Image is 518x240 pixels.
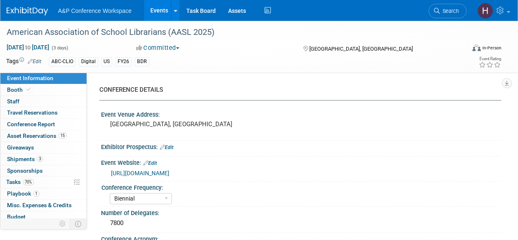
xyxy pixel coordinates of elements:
div: BDR [135,57,149,66]
div: Event Format [429,43,501,56]
a: Travel Reservations [0,107,87,118]
span: 70% [23,179,34,185]
div: In-Person [482,45,501,51]
span: 3 [37,156,43,162]
div: ABC-CLIO [49,57,76,66]
img: ExhibitDay [7,7,48,15]
a: Edit [28,59,41,64]
a: Asset Reservations15 [0,130,87,142]
a: Giveaways [0,142,87,153]
span: Playbook [7,190,39,197]
a: Staff [0,96,87,107]
a: Sponsorships [0,165,87,176]
div: Conference Frequency: [101,181,498,192]
span: [GEOGRAPHIC_DATA], [GEOGRAPHIC_DATA] [309,46,413,52]
a: Event Information [0,73,87,84]
td: Personalize Event Tab Strip [55,218,70,229]
span: Sponsorships [7,167,43,174]
span: Tasks [6,179,34,185]
span: Shipments [7,156,43,162]
div: Event Rating [479,57,501,61]
i: Booth reservation complete [27,87,31,92]
div: American Association of School Librarians (AASL 2025) [4,25,459,40]
a: Search [429,4,467,18]
div: Event Website: [101,157,501,167]
span: Budget [7,213,26,220]
span: (3 days) [51,45,68,51]
span: Travel Reservations [7,109,58,116]
span: Misc. Expenses & Credits [7,202,72,208]
span: [DATE] [DATE] [6,44,50,51]
a: Budget [0,211,87,223]
span: 15 [58,132,67,139]
span: Search [440,8,459,14]
a: Booth [0,84,87,96]
a: Conference Report [0,119,87,130]
div: 7800 [107,217,495,230]
a: Edit [143,160,157,166]
span: A&P Conference Workspace [58,7,132,14]
span: Giveaways [7,144,34,151]
button: Committed [133,44,183,52]
a: Misc. Expenses & Credits [0,200,87,211]
td: Tags [6,57,41,66]
a: [URL][DOMAIN_NAME] [111,170,169,176]
div: Digital [79,57,98,66]
div: Event Venue Address: [101,108,501,119]
span: Conference Report [7,121,55,127]
span: Asset Reservations [7,132,67,139]
span: 1 [33,191,39,197]
div: CONFERENCE DETAILS [99,86,495,94]
div: Exhibitor Prospectus: [101,141,501,152]
div: FY26 [115,57,132,66]
span: Booth [7,86,32,93]
span: Staff [7,98,19,105]
img: Hannah Siegel [477,3,493,19]
span: to [24,44,32,51]
pre: [GEOGRAPHIC_DATA], [GEOGRAPHIC_DATA] [110,120,259,128]
a: Playbook1 [0,188,87,199]
td: Toggle Event Tabs [70,218,87,229]
a: Edit [160,144,173,150]
div: US [101,57,112,66]
a: Tasks70% [0,176,87,188]
span: Event Information [7,75,53,81]
div: Number of Delegates: [101,207,501,217]
img: Format-Inperson.png [472,44,481,51]
a: Shipments3 [0,154,87,165]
